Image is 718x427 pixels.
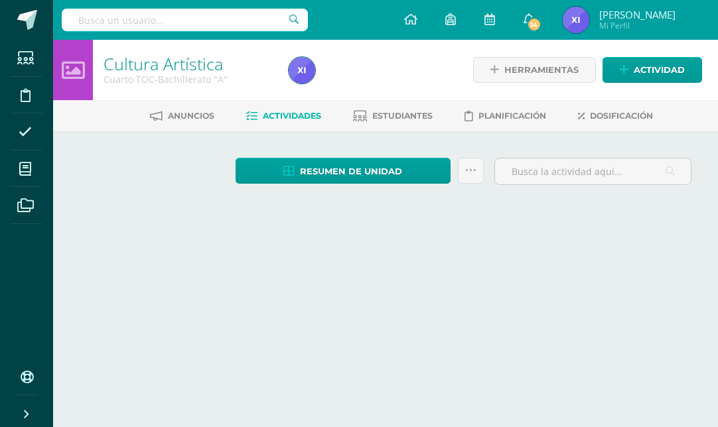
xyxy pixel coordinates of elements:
[603,57,702,83] a: Actividad
[473,57,596,83] a: Herramientas
[104,54,273,73] h1: Cultura Artística
[478,111,546,121] span: Planificación
[263,111,321,121] span: Actividades
[236,158,451,184] a: Resumen de unidad
[527,17,541,32] span: 14
[104,52,223,75] a: Cultura Artística
[634,58,685,82] span: Actividad
[495,158,691,184] input: Busca la actividad aquí...
[578,105,653,127] a: Dosificación
[465,105,546,127] a: Planificación
[599,20,676,31] span: Mi Perfil
[246,105,321,127] a: Actividades
[599,8,676,21] span: [PERSON_NAME]
[563,7,589,33] img: 1d78fe0e7abd40f829284b7c7ce97193.png
[504,58,579,82] span: Herramientas
[168,111,214,121] span: Anuncios
[590,111,653,121] span: Dosificación
[289,57,315,84] img: 1d78fe0e7abd40f829284b7c7ce97193.png
[353,105,433,127] a: Estudiantes
[372,111,433,121] span: Estudiantes
[300,159,402,184] span: Resumen de unidad
[104,73,273,86] div: Cuarto TOC-Bachillerato 'A'
[62,9,308,31] input: Busca un usuario...
[150,105,214,127] a: Anuncios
